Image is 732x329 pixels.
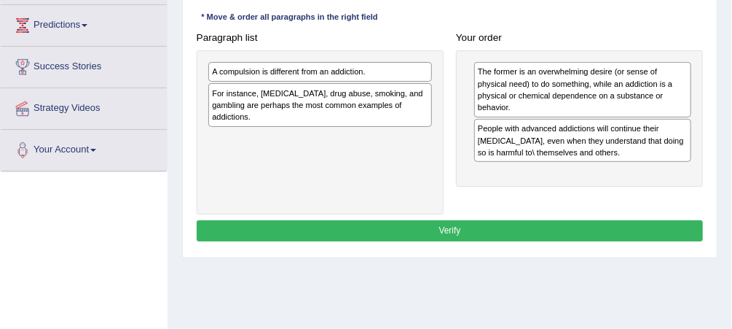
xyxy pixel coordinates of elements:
h4: Paragraph list [197,33,444,44]
a: Predictions [1,5,167,42]
a: Success Stories [1,47,167,83]
div: The former is an overwhelming desire (or sense of physical need) to do something, while an addict... [474,62,691,117]
div: People with advanced addictions will continue their [MEDICAL_DATA], even when they understand tha... [474,119,691,162]
a: Your Account [1,130,167,166]
button: Verify [197,220,704,241]
h4: Your order [456,33,703,44]
a: Strategy Videos [1,88,167,125]
div: For instance, [MEDICAL_DATA], drug abuse, smoking, and gambling are perhaps the most common examp... [208,83,432,126]
div: A compulsion is different from an addiction. [208,62,432,82]
div: * Move & order all paragraphs in the right field [197,12,383,24]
